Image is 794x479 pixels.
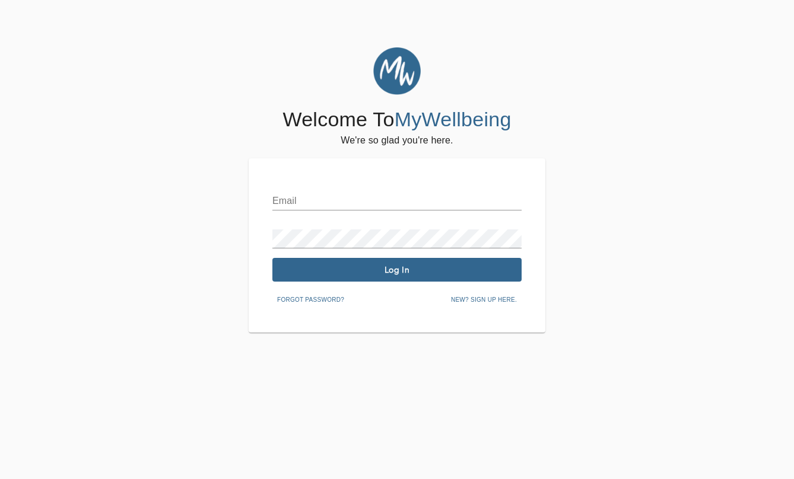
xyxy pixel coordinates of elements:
a: Forgot password? [272,294,349,304]
span: New? Sign up here. [451,295,517,305]
span: Log In [277,264,517,276]
button: New? Sign up here. [446,291,522,309]
button: Log In [272,258,522,282]
span: Forgot password? [277,295,344,305]
img: MyWellbeing [373,47,421,95]
h6: We're so glad you're here. [341,132,453,149]
button: Forgot password? [272,291,349,309]
h4: Welcome To [282,107,511,132]
span: MyWellbeing [395,108,512,130]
